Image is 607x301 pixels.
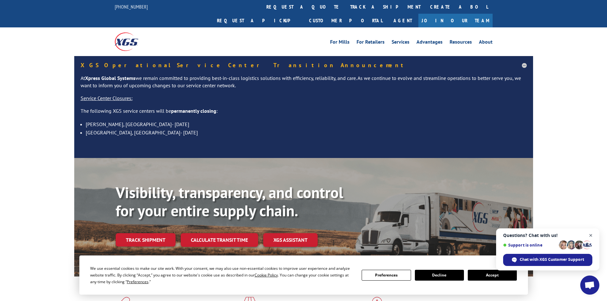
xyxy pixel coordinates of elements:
[90,265,354,285] div: We use essential cookies to make our site work. With your consent, we may also use non-essential ...
[479,39,493,47] a: About
[520,257,584,262] span: Chat with XGS Customer Support
[357,39,385,47] a: For Retailers
[503,254,592,266] span: Chat with XGS Customer Support
[86,120,527,128] li: [PERSON_NAME], [GEOGRAPHIC_DATA]- [DATE]
[468,270,517,281] button: Accept
[255,272,278,278] span: Cookie Policy
[503,233,592,238] span: Questions? Chat with us!
[81,75,527,95] p: At we remain committed to providing best-in-class logistics solutions with efficiency, reliabilit...
[387,14,418,27] a: Agent
[330,39,350,47] a: For Mills
[86,128,527,137] li: [GEOGRAPHIC_DATA], [GEOGRAPHIC_DATA]- [DATE]
[263,233,318,247] a: XGS ASSISTANT
[580,276,599,295] a: Open chat
[418,14,493,27] a: Join Our Team
[416,39,443,47] a: Advantages
[116,233,176,247] a: Track shipment
[79,255,528,295] div: Cookie Consent Prompt
[81,107,527,120] p: The following XGS service centers will be :
[115,4,148,10] a: [PHONE_NUMBER]
[503,243,557,247] span: Support is online
[81,95,133,101] u: Service Center Closures:
[81,62,527,68] h5: XGS Operational Service Center Transition Announcement
[181,233,258,247] a: Calculate transit time
[304,14,387,27] a: Customer Portal
[171,108,216,114] strong: permanently closing
[450,39,472,47] a: Resources
[362,270,411,281] button: Preferences
[415,270,464,281] button: Decline
[85,75,135,81] strong: Xpress Global Systems
[392,39,409,47] a: Services
[127,279,148,284] span: Preferences
[212,14,304,27] a: Request a pickup
[116,183,343,221] b: Visibility, transparency, and control for your entire supply chain.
